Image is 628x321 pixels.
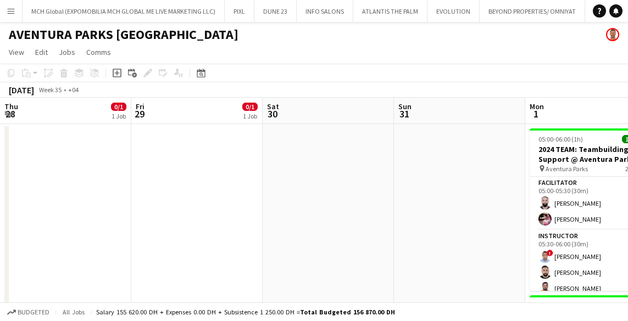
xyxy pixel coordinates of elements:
[112,112,126,120] div: 1 Job
[397,108,412,120] span: 31
[9,26,238,43] h1: AVENTURA PARKS [GEOGRAPHIC_DATA]
[353,1,427,22] button: ATLANTIS THE PALM
[4,45,29,59] a: View
[36,86,64,94] span: Week 35
[242,103,258,111] span: 0/1
[82,45,115,59] a: Comms
[254,1,297,22] button: DUNE 23
[31,45,52,59] a: Edit
[3,108,18,120] span: 28
[480,1,585,22] button: BEYOND PROPERTIES/ OMNIYAT
[398,102,412,111] span: Sun
[96,308,395,316] div: Salary 155 620.00 DH + Expenses 0.00 DH + Subsistence 1 250.00 DH =
[9,85,34,95] div: [DATE]
[86,47,111,57] span: Comms
[4,102,18,111] span: Thu
[530,102,544,111] span: Mon
[225,1,254,22] button: PIXL
[68,86,79,94] div: +04
[136,102,145,111] span: Fri
[59,47,75,57] span: Jobs
[546,165,588,173] span: Aventura Parks
[60,308,87,316] span: All jobs
[35,47,48,57] span: Edit
[54,45,80,59] a: Jobs
[265,108,279,120] span: 30
[606,28,619,41] app-user-avatar: David O Connor
[9,47,24,57] span: View
[243,112,257,120] div: 1 Job
[134,108,145,120] span: 29
[23,1,225,22] button: MCH Global (EXPOMOBILIA MCH GLOBAL ME LIVE MARKETING LLC)
[547,250,553,256] span: !
[5,306,51,318] button: Budgeted
[300,308,395,316] span: Total Budgeted 156 870.00 DH
[538,135,583,143] span: 05:00-06:00 (1h)
[528,108,544,120] span: 1
[267,102,279,111] span: Sat
[111,103,126,111] span: 0/1
[427,1,480,22] button: EVOLUTION
[18,308,49,316] span: Budgeted
[297,1,353,22] button: INFO SALONS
